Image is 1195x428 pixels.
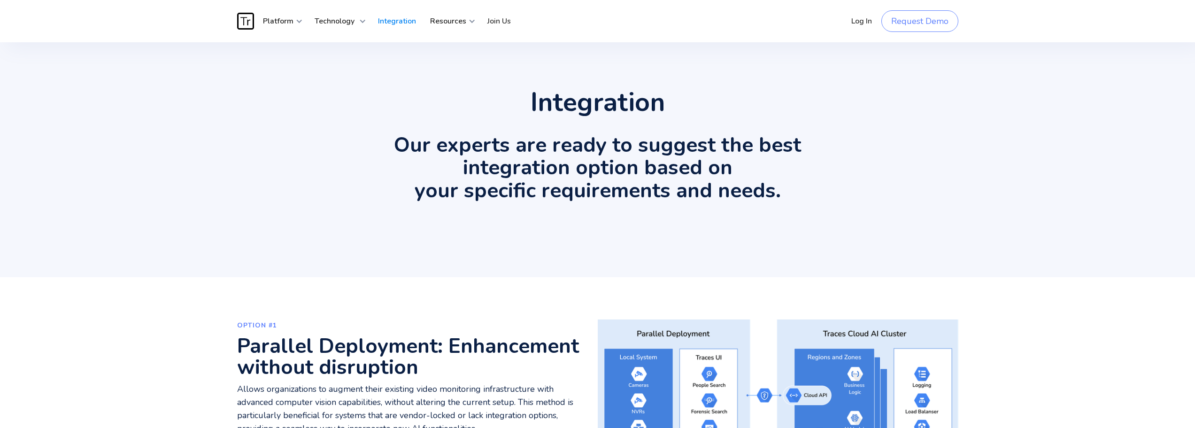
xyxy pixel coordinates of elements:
div: Platform [256,7,303,35]
h1: Integration [531,89,665,115]
div: Resources [423,7,476,35]
img: Traces Logo [237,13,254,30]
strong: Platform [263,16,293,26]
a: Integration [371,7,423,35]
a: Request Demo [881,10,958,32]
h3: Parallel Deployment: Enhancement without disruption [237,336,591,378]
h2: Our experts are ready to suggest the best integration option based on your specific requirements ... [394,134,801,202]
div: OPTION #1 [237,319,472,331]
a: Join Us [480,7,518,35]
strong: Resources [430,16,466,26]
strong: Technology [315,16,355,26]
a: home [237,13,256,30]
div: Technology [308,7,366,35]
a: Log In [844,7,879,35]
